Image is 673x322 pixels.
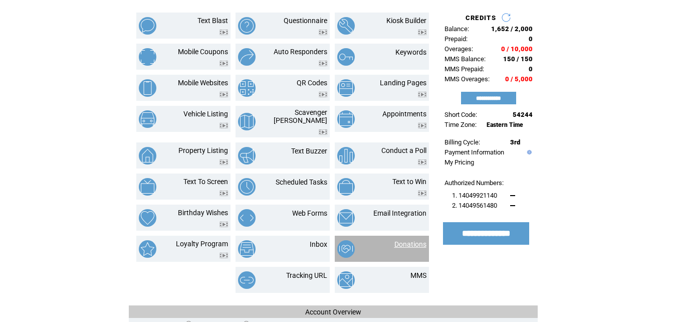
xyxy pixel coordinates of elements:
[444,148,504,156] a: Payment Information
[139,17,156,35] img: text-blast.png
[139,79,156,97] img: mobile-websites.png
[238,178,256,196] img: scheduled-tasks.png
[452,192,497,199] span: 1. 14049921140
[466,14,496,22] span: CREDITS
[286,271,327,279] a: Tracking URL
[418,30,426,35] img: video.png
[525,150,532,154] img: help.gif
[418,191,426,196] img: video.png
[297,79,327,87] a: QR Codes
[139,178,156,196] img: text-to-screen.png
[219,123,228,128] img: video.png
[238,17,256,35] img: questionnaire.png
[291,147,327,155] a: Text Buzzer
[319,30,327,35] img: video.png
[319,92,327,97] img: video.png
[139,240,156,258] img: loyalty-program.png
[491,25,533,33] span: 1,652 / 2,000
[219,253,228,258] img: video.png
[503,55,533,63] span: 150 / 150
[219,222,228,227] img: video.png
[219,30,228,35] img: video.png
[395,48,426,56] a: Keywords
[238,79,256,97] img: qr-codes.png
[386,17,426,25] a: Kiosk Builder
[410,271,426,279] a: MMS
[337,17,355,35] img: kiosk-builder.png
[487,121,523,128] span: Eastern Time
[529,65,533,73] span: 0
[284,17,327,25] a: Questionnaire
[337,178,355,196] img: text-to-win.png
[337,271,355,289] img: mms.png
[238,209,256,227] img: web-forms.png
[337,147,355,165] img: conduct-a-poll.png
[444,121,477,128] span: Time Zone:
[444,65,484,73] span: MMS Prepaid:
[382,110,426,118] a: Appointments
[444,138,480,146] span: Billing Cycle:
[238,147,256,165] img: text-buzzer.png
[444,75,490,83] span: MMS Overages:
[219,191,228,196] img: video.png
[274,108,327,124] a: Scavenger [PERSON_NAME]
[444,55,486,63] span: MMS Balance:
[183,178,228,186] a: Text To Screen
[238,271,256,289] img: tracking-url.png
[176,240,228,248] a: Loyalty Program
[139,110,156,128] img: vehicle-listing.png
[337,48,355,66] img: keywords.png
[178,79,228,87] a: Mobile Websites
[183,110,228,118] a: Vehicle Listing
[373,209,426,217] a: Email Integration
[238,48,256,66] img: auto-responders.png
[418,92,426,97] img: video.png
[219,61,228,66] img: video.png
[381,146,426,154] a: Conduct a Poll
[139,48,156,66] img: mobile-coupons.png
[452,202,497,209] span: 2. 14049561480
[178,209,228,217] a: Birthday Wishes
[292,209,327,217] a: Web Forms
[510,138,520,146] span: 3rd
[444,25,469,33] span: Balance:
[337,240,355,258] img: donations.png
[444,158,474,166] a: My Pricing
[501,45,533,53] span: 0 / 10,000
[380,79,426,87] a: Landing Pages
[197,17,228,25] a: Text Blast
[337,110,355,128] img: appointments.png
[310,240,327,248] a: Inbox
[444,111,477,118] span: Short Code:
[178,48,228,56] a: Mobile Coupons
[513,111,533,118] span: 54244
[444,179,504,187] span: Authorized Numbers:
[139,209,156,227] img: birthday-wishes.png
[219,159,228,165] img: video.png
[178,146,228,154] a: Property Listing
[505,75,533,83] span: 0 / 5,000
[394,240,426,248] a: Donations
[337,209,355,227] img: email-integration.png
[392,178,426,186] a: Text to Win
[444,45,473,53] span: Overages:
[337,79,355,97] img: landing-pages.png
[276,178,327,186] a: Scheduled Tasks
[319,129,327,135] img: video.png
[219,92,228,97] img: video.png
[274,48,327,56] a: Auto Responders
[305,308,361,316] span: Account Overview
[319,61,327,66] img: video.png
[139,147,156,165] img: property-listing.png
[444,35,468,43] span: Prepaid:
[418,123,426,128] img: video.png
[529,35,533,43] span: 0
[238,113,256,130] img: scavenger-hunt.png
[238,240,256,258] img: inbox.png
[418,159,426,165] img: video.png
